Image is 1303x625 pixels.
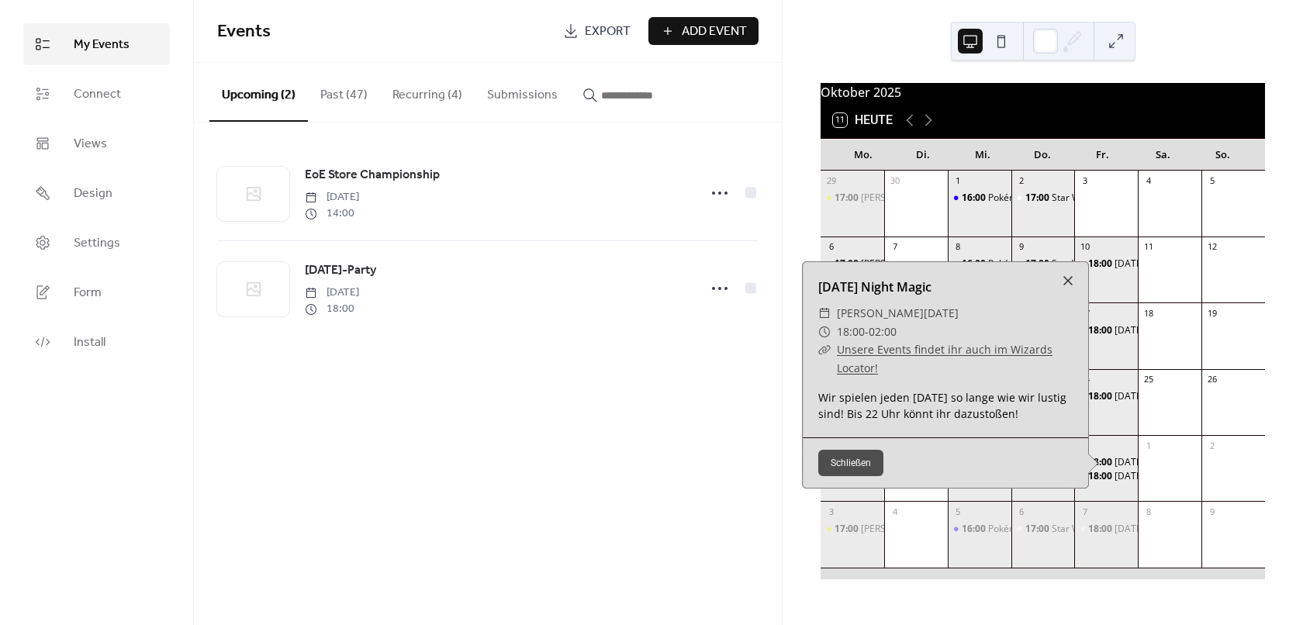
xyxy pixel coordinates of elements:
span: 16:00 [962,257,988,271]
div: Oktober 2025 [821,83,1265,102]
div: 4 [1142,175,1154,187]
div: 7 [1079,506,1090,517]
div: [DATE]-Party [1115,470,1170,483]
div: Pokémon - Ligatreff [988,523,1073,536]
div: 6 [825,241,837,253]
div: Mo. [833,140,893,171]
div: 8 [1142,506,1154,517]
button: Schließen [818,450,883,476]
span: - [865,323,869,341]
div: Halloween-Party [1074,470,1138,483]
div: 25 [1142,374,1154,385]
span: Design [74,185,112,203]
a: Unsere Events findet ihr auch im Wizards Locator! [837,342,1052,375]
div: ​ [818,340,831,359]
span: 18:00 [1088,257,1115,271]
div: Pokémon - Ligatreff [948,192,1011,205]
a: Views [23,123,170,164]
div: 3 [1079,175,1090,187]
div: Pokémon - Ligatreff [948,523,1011,536]
div: Lorcana [821,192,884,205]
span: 02:00 [869,323,897,341]
button: 11Heute [828,109,898,131]
span: Events [217,15,271,49]
div: 8 [952,241,964,253]
div: [DATE] Night Magic [1115,324,1199,337]
button: Recurring (4) [380,63,475,120]
div: Star Wars Unlimited - Weeklyplay [1011,257,1075,271]
a: Design [23,172,170,214]
div: 11 [1142,241,1154,253]
span: 16:00 [962,523,988,536]
div: So. [1193,140,1253,171]
div: Friday Night Magic [1074,324,1138,337]
span: 18:00 [305,301,359,317]
button: Upcoming (2) [209,63,308,122]
span: Form [74,284,102,302]
div: Friday Night Magic [1074,257,1138,271]
span: Connect [74,85,121,104]
button: Add Event [648,17,759,45]
a: Settings [23,222,170,264]
div: Friday Night Magic [1074,523,1138,536]
div: 9 [1206,506,1218,517]
div: 5 [1206,175,1218,187]
span: 18:00 [1088,456,1115,469]
div: [DATE] Night Magic [1115,523,1199,536]
div: Pokémon - Ligatreff [988,192,1073,205]
div: 9 [1016,241,1028,253]
div: Friday Night Magic [1074,390,1138,403]
div: Wir spielen jeden [DATE] so lange wie wir lustig sind! Bis 22 Uhr könnt ihr dazustoßen! [803,389,1088,422]
span: Add Event [682,22,747,41]
div: Di. [893,140,952,171]
span: [DATE] [305,285,359,301]
div: 5 [952,506,964,517]
div: ​ [818,304,831,323]
span: 17:00 [835,257,861,271]
div: [DATE] Night Magic [1115,257,1199,271]
div: Mi. [953,140,1013,171]
div: 30 [889,175,900,187]
div: Sa. [1132,140,1192,171]
span: Install [74,333,105,352]
span: My Events [74,36,130,54]
span: 18:00 [1088,324,1115,337]
div: Friday Night Magic [1074,456,1138,469]
a: Form [23,271,170,313]
span: [DATE] [305,189,359,205]
span: 18:00 [1088,523,1115,536]
span: Views [74,135,107,154]
button: Submissions [475,63,570,120]
span: 17:00 [1025,257,1052,271]
span: 17:00 [1025,192,1052,205]
span: 16:00 [962,192,988,205]
span: 18:00 [1088,470,1115,483]
a: Connect [23,73,170,115]
div: Star Wars Unlimited - Weeklyplay [1011,523,1075,536]
div: [PERSON_NAME] [861,192,934,205]
div: Star Wars Unlimited - Weeklyplay [1052,192,1195,205]
a: EoE Store Championship [305,165,440,185]
a: [DATE] Night Magic [818,278,931,295]
a: Install [23,321,170,363]
span: Export [585,22,631,41]
div: 4 [889,506,900,517]
div: [PERSON_NAME] [861,257,934,271]
button: Past (47) [308,63,380,120]
div: Fr. [1073,140,1132,171]
span: EoE Store Championship [305,166,440,185]
div: Star Wars Unlimited - Weeklyplay [1052,257,1195,271]
span: 18:00 [837,323,865,341]
div: Lorcana [821,257,884,271]
div: [PERSON_NAME] [861,523,934,536]
div: Star Wars Unlimited - Weeklyplay [1011,192,1075,205]
div: Pokémon - Ligatreff [948,257,1011,271]
div: Star Wars Unlimited - Weeklyplay [1052,523,1195,536]
a: [DATE]-Party [305,261,376,281]
div: 2 [1206,440,1218,451]
a: My Events [23,23,170,65]
div: 3 [825,506,837,517]
div: 2 [1016,175,1028,187]
div: 6 [1016,506,1028,517]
